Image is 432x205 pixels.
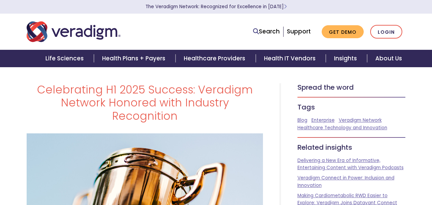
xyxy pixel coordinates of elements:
span: Learn More [284,3,287,10]
h5: Spread the word [297,83,406,91]
a: Get Demo [322,25,364,39]
h5: Related insights [297,143,406,151]
a: Veradigm Network [339,117,382,123]
a: Veradigm Connect in Power: Inclusion and Innovation [297,175,394,189]
h1: Celebrating H1 2025 Success: Veradigm Network Honored with Industry Recognition [27,83,263,122]
a: Health IT Vendors [256,50,326,67]
a: Insights [326,50,367,67]
a: The Veradigm Network: Recognized for Excellence in [DATE]Learn More [145,3,287,10]
a: Login [370,25,402,39]
a: Support [287,27,311,35]
a: Enterprise [311,117,335,123]
h5: Tags [297,103,406,111]
a: Health Plans + Payers [94,50,176,67]
a: About Us [367,50,410,67]
a: Healthcare Technology and Innovation [297,125,387,131]
a: Blog [297,117,307,123]
a: Search [253,27,280,36]
img: Veradigm logo [27,20,121,43]
a: Life Sciences [37,50,94,67]
a: Healthcare Providers [176,50,255,67]
a: Delivering a New Era of Informative, Entertaining Content with Veradigm Podcasts [297,157,404,171]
